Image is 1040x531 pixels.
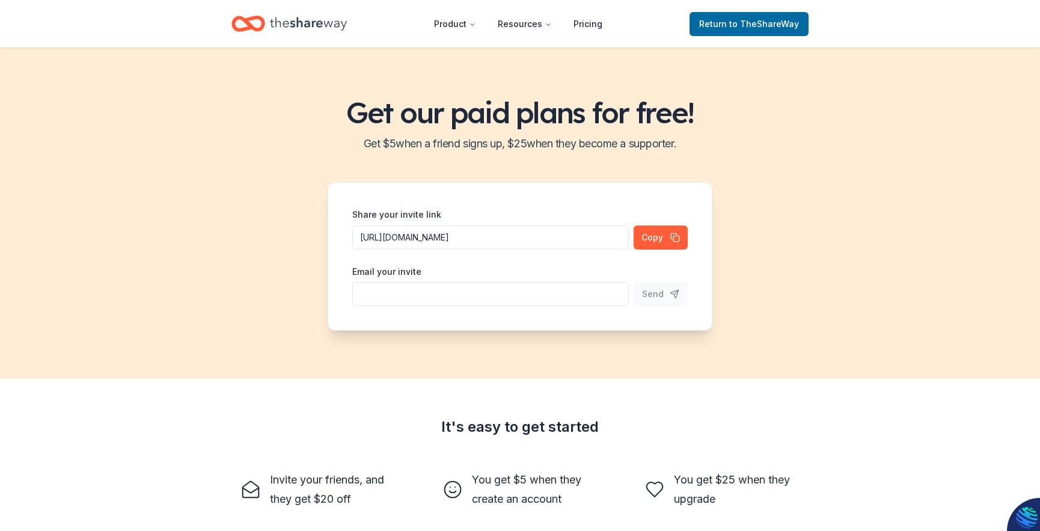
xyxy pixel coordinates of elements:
[424,10,612,38] nav: Main
[472,470,597,509] div: You get $5 when they create an account
[729,19,799,29] span: to TheShareWay
[564,12,612,36] a: Pricing
[14,96,1026,129] h1: Get our paid plans for free!
[424,12,486,36] button: Product
[270,470,395,509] div: Invite your friends, and they get $20 off
[231,10,347,38] a: Home
[488,12,561,36] button: Resources
[674,470,799,509] div: You get $25 when they upgrade
[352,266,421,278] label: Email your invite
[690,12,809,36] a: Returnto TheShareWay
[699,17,799,31] span: Return
[634,226,688,250] button: Copy
[352,209,441,221] label: Share your invite link
[231,417,809,437] div: It's easy to get started
[14,134,1026,153] h2: Get $ 5 when a friend signs up, $ 25 when they become a supporter.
